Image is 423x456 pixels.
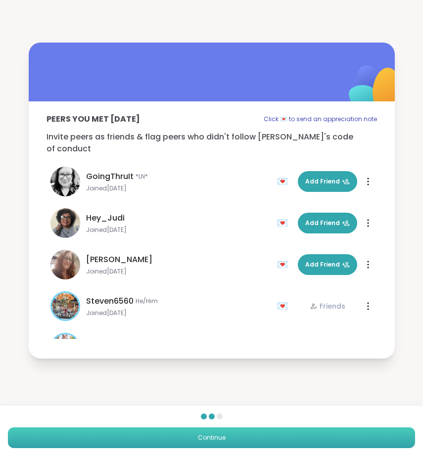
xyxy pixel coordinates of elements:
img: Jessiegirl0719 [52,334,79,361]
span: Joined [DATE] [86,226,271,234]
span: Hey_Judi [86,212,125,224]
button: Add Friend [298,171,357,192]
div: 💌 [277,257,292,273]
span: Add Friend [305,177,350,186]
span: Joined [DATE] [86,268,271,275]
div: 💌 [277,215,292,231]
span: Continue [198,433,226,442]
img: Hey_Judi [50,208,80,238]
span: He/Him [136,297,158,305]
button: Add Friend [298,213,357,233]
span: Steven6560 [86,295,134,307]
button: Add Friend [298,254,357,275]
img: dodi [50,250,80,279]
span: Joined [DATE] [86,309,271,317]
span: Add Friend [305,219,350,228]
img: GoingThruIt [50,167,80,196]
span: GoingThruIt [86,171,134,182]
span: Joined [DATE] [86,184,271,192]
button: Continue [8,427,415,448]
p: Peers you met [DATE] [47,113,140,125]
div: 💌 [277,174,292,189]
span: [PERSON_NAME] [86,254,152,266]
div: Friends [310,301,345,311]
div: 💌 [277,298,292,314]
img: Steven6560 [52,293,79,319]
p: Click 💌 to send an appreciation note [264,113,377,125]
span: Jessiegirl0719 [86,337,141,349]
span: Add Friend [305,260,350,269]
p: Invite peers as friends & flag peers who didn't follow [PERSON_NAME]'s code of conduct [47,131,377,155]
